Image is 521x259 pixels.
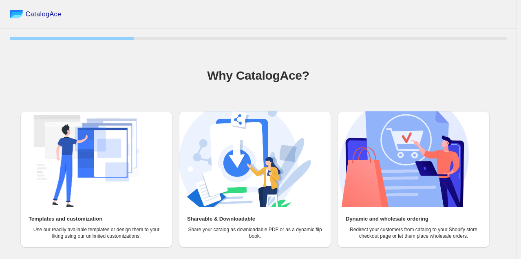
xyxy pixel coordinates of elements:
[346,226,481,239] p: Redirect your customers from catalog to your Shopify store checkout page or let them place wholes...
[29,215,102,223] h2: Templates and customization
[179,111,311,207] img: Shareable & Downloadable
[10,10,24,18] img: catalog ace
[187,226,323,239] p: Share your catalog as downloadable PDF or as a dynamic flip book.
[346,215,428,223] h2: Dynamic and wholesale ordering
[26,10,62,18] span: CatalogAce
[20,111,152,207] img: Templates and customization
[10,67,507,84] h1: Why CatalogAce?
[338,111,470,207] img: Dynamic and wholesale ordering
[187,215,255,223] h2: Shareable & Downloadable
[29,226,164,239] p: Use our readily available templates or design them to your liking using our unlimited customizati...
